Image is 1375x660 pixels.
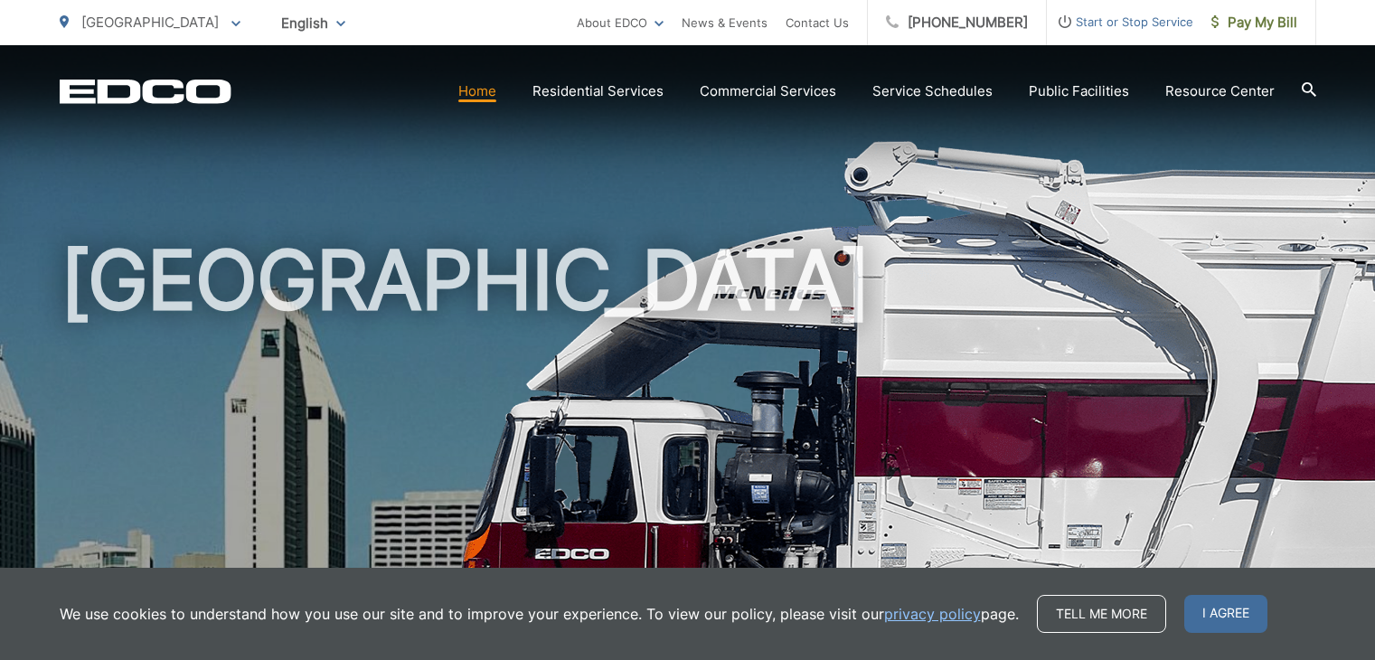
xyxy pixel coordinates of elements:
a: Residential Services [532,80,664,102]
span: Pay My Bill [1211,12,1297,33]
a: Commercial Services [700,80,836,102]
span: English [268,7,359,39]
a: Contact Us [786,12,849,33]
p: We use cookies to understand how you use our site and to improve your experience. To view our pol... [60,603,1019,625]
a: Service Schedules [872,80,993,102]
a: privacy policy [884,603,981,625]
span: [GEOGRAPHIC_DATA] [81,14,219,31]
a: Resource Center [1165,80,1275,102]
a: Tell me more [1037,595,1166,633]
a: Home [458,80,496,102]
a: Public Facilities [1029,80,1129,102]
a: News & Events [682,12,768,33]
span: I agree [1184,595,1267,633]
a: About EDCO [577,12,664,33]
a: EDCD logo. Return to the homepage. [60,79,231,104]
